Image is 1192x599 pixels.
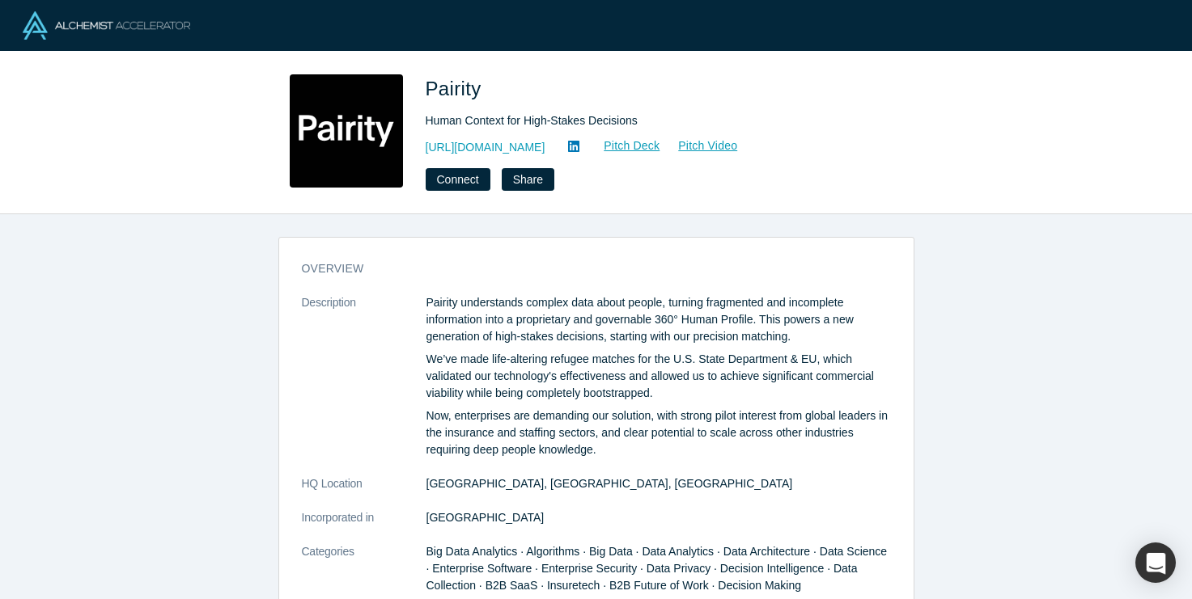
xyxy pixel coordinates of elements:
[302,294,426,475] dt: Description
[426,407,891,458] p: Now, enterprises are demanding our solution, with strong pilot interest from global leaders in th...
[426,168,490,191] button: Connect
[426,78,487,99] span: Pairity
[302,509,426,543] dt: Incorporated in
[426,139,545,156] a: [URL][DOMAIN_NAME]
[426,294,891,345] p: Pairity understands complex data about people, turning fragmented and incomplete information into...
[426,112,879,129] div: Human Context for High-Stakes Decisions
[426,351,891,402] p: We’ve made life-altering refugee matches for the U.S. State Department & EU, which validated our ...
[660,137,738,155] a: Pitch Video
[502,168,554,191] button: Share
[23,11,190,40] img: Alchemist Logo
[302,475,426,509] dt: HQ Location
[426,509,891,526] dd: [GEOGRAPHIC_DATA]
[290,74,403,188] img: Pairity's Logo
[426,545,888,592] span: Big Data Analytics · Algorithms · Big Data · Data Analytics · Data Architecture · Data Science · ...
[586,137,660,155] a: Pitch Deck
[302,260,868,277] h3: overview
[426,475,891,492] dd: [GEOGRAPHIC_DATA], [GEOGRAPHIC_DATA], [GEOGRAPHIC_DATA]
